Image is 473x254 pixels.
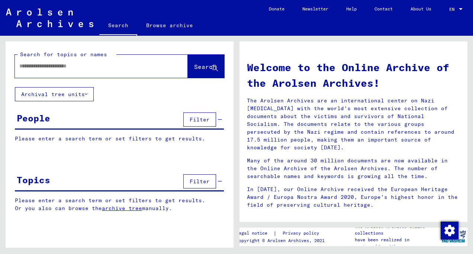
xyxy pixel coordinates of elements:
[236,237,328,244] p: Copyright © Arolsen Archives, 2021
[102,205,142,212] a: archive tree
[15,197,224,212] p: Please enter a search term or set filters to get results. Or you also can browse the manually.
[355,236,439,250] p: have been realized in partnership with
[355,223,439,236] p: The Arolsen Archives online collections
[247,97,460,152] p: The Arolsen Archives are an international center on Nazi [MEDICAL_DATA] with the world’s most ext...
[183,174,216,188] button: Filter
[194,63,216,70] span: Search
[440,227,467,246] img: yv_logo.png
[236,229,273,237] a: Legal notice
[183,112,216,127] button: Filter
[449,6,454,12] mat-select-trigger: EN
[247,60,460,91] h1: Welcome to the Online Archive of the Arolsen Archives!
[440,221,458,239] div: Zustimmung ändern
[17,173,50,187] div: Topics
[6,9,93,27] img: Arolsen_neg.svg
[236,229,328,237] div: |
[99,16,137,36] a: Search
[247,157,460,180] p: Many of the around 30 million documents are now available in the Online Archive of the Arolsen Ar...
[15,135,224,143] p: Please enter a search term or set filters to get results.
[247,185,460,209] p: In [DATE], our Online Archive received the European Heritage Award / Europa Nostra Award 2020, Eu...
[277,229,328,237] a: Privacy policy
[20,51,107,58] mat-label: Search for topics or names
[17,111,50,125] div: People
[190,178,210,185] span: Filter
[441,222,458,239] img: Zustimmung ändern
[137,16,202,34] a: Browse archive
[190,116,210,123] span: Filter
[15,87,94,101] button: Archival tree units
[188,55,224,78] button: Search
